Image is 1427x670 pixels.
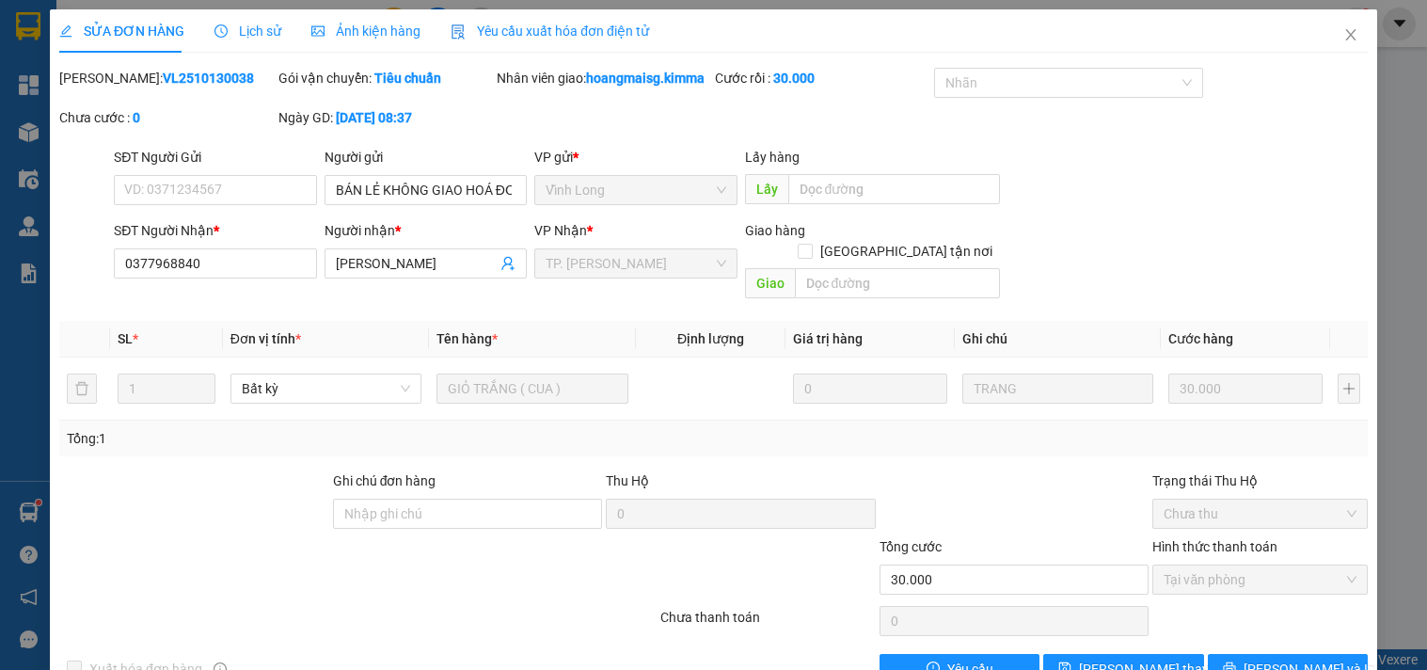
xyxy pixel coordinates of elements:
span: Giá trị hàng [793,331,863,346]
img: icon [451,24,466,40]
span: Giao [745,268,795,298]
span: Thu Hộ [606,473,649,488]
span: Định lượng [677,331,744,346]
div: SĐT Người Nhận [114,220,316,241]
div: SĐT Người Gửi [114,147,316,167]
label: Ghi chú đơn hàng [333,473,436,488]
span: Tổng cước [880,539,942,554]
b: VL2510130038 [163,71,254,86]
div: Nhân viên giao: [497,68,711,88]
input: Dọc đường [788,174,1000,204]
span: TP. Hồ Chí Minh [546,249,725,278]
th: Ghi chú [955,321,1161,358]
span: SỬA ĐƠN HÀNG [59,24,184,39]
div: Tổng: 1 [67,428,552,449]
span: Lấy [745,174,788,204]
span: Chưa thu [1164,500,1356,528]
b: [DATE] 08:37 [336,110,412,125]
span: picture [311,24,325,38]
span: [GEOGRAPHIC_DATA] tận nơi [813,241,1000,262]
span: Vĩnh Long [546,176,725,204]
span: Ảnh kiện hàng [311,24,420,39]
span: SL [118,331,133,346]
b: 30.000 [773,71,815,86]
span: Yêu cầu xuất hóa đơn điện tử [451,24,649,39]
label: Hình thức thanh toán [1152,539,1277,554]
div: Cước rồi : [715,68,929,88]
span: Tên hàng [436,331,498,346]
button: plus [1338,374,1360,404]
span: edit [59,24,72,38]
span: Đơn vị tính [230,331,301,346]
span: Giao hàng [745,223,805,238]
input: VD: Bàn, Ghế [436,374,627,404]
div: Người nhận [325,220,527,241]
input: Dọc đường [795,268,1000,298]
b: Tiêu chuẩn [374,71,441,86]
input: 0 [1168,374,1323,404]
button: delete [67,374,97,404]
span: Bất kỳ [242,375,410,403]
div: Ngày GD: [278,107,493,128]
button: Close [1324,9,1377,62]
b: hoangmaisg.kimma [586,71,705,86]
span: clock-circle [214,24,228,38]
div: Gói vận chuyển: [278,68,493,88]
span: Tại văn phòng [1164,566,1356,594]
div: Chưa cước : [59,107,274,128]
div: [PERSON_NAME]: [59,68,274,88]
div: Người gửi [325,147,527,167]
span: Lấy hàng [745,150,800,165]
span: close [1343,27,1358,42]
div: Chưa thanh toán [658,607,877,640]
span: user-add [500,256,515,271]
input: Ghi Chú [962,374,1153,404]
span: Cước hàng [1168,331,1233,346]
span: Lịch sử [214,24,281,39]
input: Ghi chú đơn hàng [333,499,603,529]
span: VP Nhận [534,223,587,238]
b: 0 [133,110,140,125]
div: Trạng thái Thu Hộ [1152,471,1367,491]
input: 0 [793,374,947,404]
div: VP gửi [534,147,737,167]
